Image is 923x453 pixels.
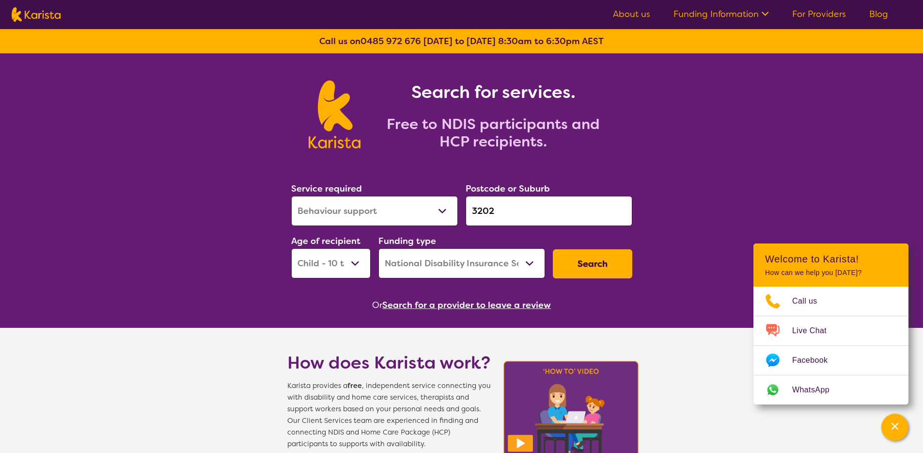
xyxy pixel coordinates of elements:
[869,8,888,20] a: Blog
[309,81,360,148] img: Karista logo
[378,235,436,247] label: Funding type
[287,380,491,450] span: Karista provides a , independent service connecting you with disability and home care services, t...
[291,235,360,247] label: Age of recipient
[753,243,908,404] div: Channel Menu
[765,253,897,265] h2: Welcome to Karista!
[792,383,841,397] span: WhatsApp
[753,375,908,404] a: Web link opens in a new tab.
[291,183,362,194] label: Service required
[792,353,839,368] span: Facebook
[613,8,650,20] a: About us
[673,8,769,20] a: Funding Information
[12,7,61,22] img: Karista logo
[360,35,421,47] a: 0485 972 676
[287,351,491,374] h1: How does Karista work?
[372,115,614,150] h2: Free to NDIS participants and HCP recipients.
[466,183,550,194] label: Postcode or Suburb
[753,287,908,404] ul: Choose channel
[382,298,551,312] button: Search for a provider to leave a review
[372,298,382,312] span: Or
[372,81,614,104] h1: Search for services.
[765,269,897,277] p: How can we help you [DATE]?
[792,294,829,308] span: Call us
[881,414,908,441] button: Channel Menu
[347,381,362,390] b: free
[319,35,604,47] b: Call us on [DATE] to [DATE] 8:30am to 6:30pm AEST
[792,8,846,20] a: For Providers
[466,196,632,226] input: Type
[792,324,838,338] span: Live Chat
[553,249,632,278] button: Search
